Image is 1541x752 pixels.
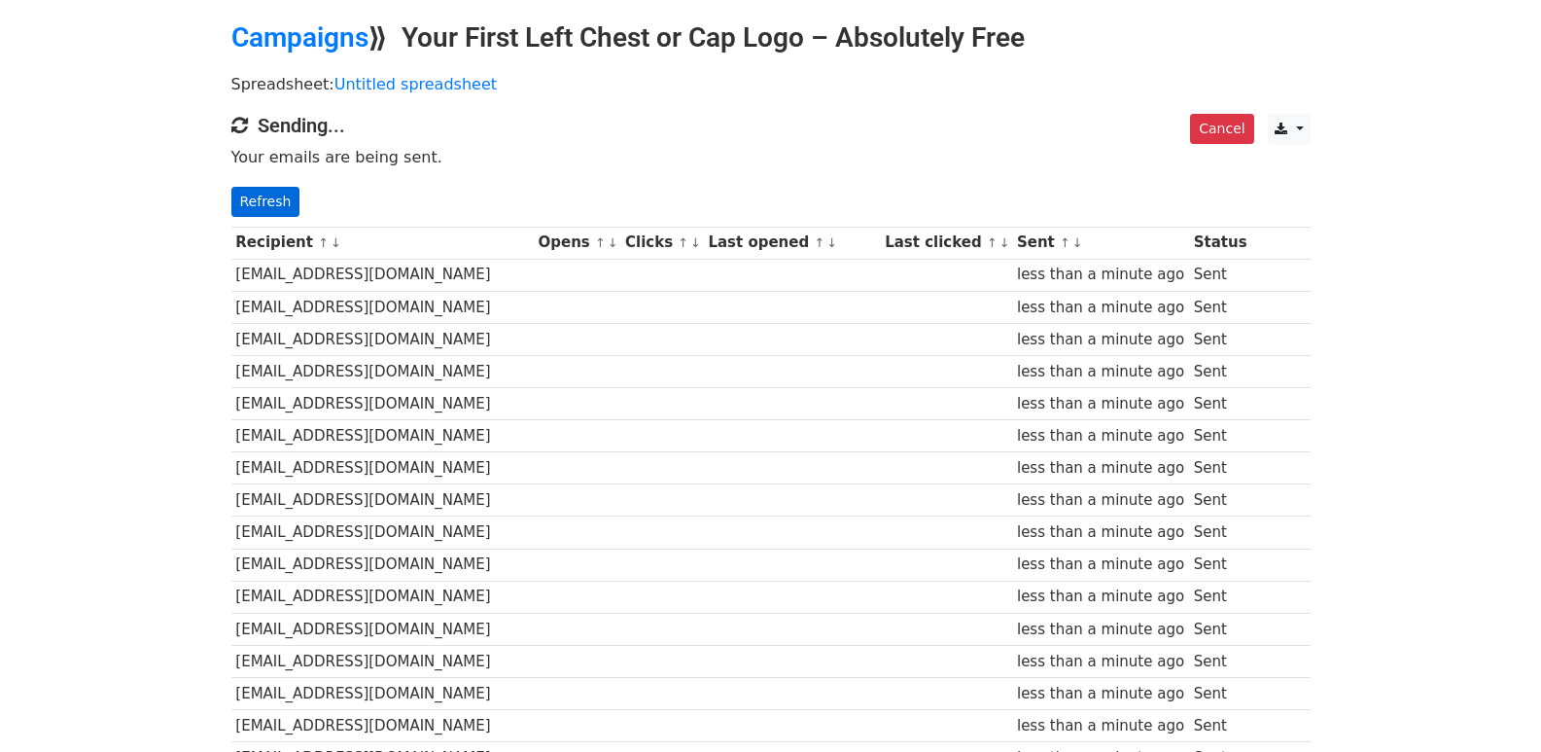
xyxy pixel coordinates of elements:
[1189,484,1251,517] td: Sent
[231,677,534,709] td: [EMAIL_ADDRESS][DOMAIN_NAME]
[1017,425,1184,448] div: less than a minute ago
[334,75,497,93] a: Untitled spreadsheet
[1189,613,1251,645] td: Sent
[231,517,534,549] td: [EMAIL_ADDRESS][DOMAIN_NAME]
[231,581,534,613] td: [EMAIL_ADDRESS][DOMAIN_NAME]
[1189,227,1251,259] th: Status
[608,235,618,250] a: ↓
[231,114,1311,137] h4: Sending...
[231,21,1311,54] h2: ⟫ Your First Left Chest or Cap Logo – Absolutely Free
[1017,457,1184,480] div: less than a minute ago
[231,291,534,323] td: [EMAIL_ADDRESS][DOMAIN_NAME]
[318,235,329,250] a: ↑
[1017,521,1184,544] div: less than a minute ago
[1017,329,1184,351] div: less than a minute ago
[999,235,1010,250] a: ↓
[231,484,534,517] td: [EMAIL_ADDRESS][DOMAIN_NAME]
[331,235,341,250] a: ↓
[595,235,606,250] a: ↑
[1060,235,1070,250] a: ↑
[231,388,534,420] td: [EMAIL_ADDRESS][DOMAIN_NAME]
[231,355,534,387] td: [EMAIL_ADDRESS][DOMAIN_NAME]
[1017,361,1184,383] div: less than a minute ago
[1017,297,1184,319] div: less than a minute ago
[231,452,534,484] td: [EMAIL_ADDRESS][DOMAIN_NAME]
[231,420,534,452] td: [EMAIL_ADDRESS][DOMAIN_NAME]
[231,21,368,54] a: Campaigns
[814,235,824,250] a: ↑
[231,74,1311,94] p: Spreadsheet:
[880,227,1012,259] th: Last clicked
[1189,291,1251,323] td: Sent
[1189,259,1251,291] td: Sent
[1017,619,1184,641] div: less than a minute ago
[987,235,998,250] a: ↑
[1017,264,1184,286] div: less than a minute ago
[231,710,534,742] td: [EMAIL_ADDRESS][DOMAIN_NAME]
[690,235,701,250] a: ↓
[1189,323,1251,355] td: Sent
[1189,388,1251,420] td: Sent
[826,235,837,250] a: ↓
[1189,355,1251,387] td: Sent
[1189,452,1251,484] td: Sent
[1017,393,1184,415] div: less than a minute ago
[1017,683,1184,705] div: less than a minute ago
[1017,489,1184,512] div: less than a minute ago
[1189,517,1251,549] td: Sent
[231,147,1311,167] p: Your emails are being sent.
[704,227,881,259] th: Last opened
[231,187,300,217] a: Refresh
[1189,645,1251,677] td: Sent
[678,235,688,250] a: ↑
[1189,549,1251,581] td: Sent
[1190,114,1253,144] a: Cancel
[231,613,534,645] td: [EMAIL_ADDRESS][DOMAIN_NAME]
[534,227,621,259] th: Opens
[231,259,534,291] td: [EMAIL_ADDRESS][DOMAIN_NAME]
[231,323,534,355] td: [EMAIL_ADDRESS][DOMAIN_NAME]
[620,227,703,259] th: Clicks
[1189,710,1251,742] td: Sent
[1017,651,1184,673] div: less than a minute ago
[1012,227,1189,259] th: Sent
[231,549,534,581] td: [EMAIL_ADDRESS][DOMAIN_NAME]
[1189,677,1251,709] td: Sent
[1017,554,1184,576] div: less than a minute ago
[1189,581,1251,613] td: Sent
[1189,420,1251,452] td: Sent
[1017,586,1184,608] div: less than a minute ago
[231,645,534,677] td: [EMAIL_ADDRESS][DOMAIN_NAME]
[1072,235,1083,250] a: ↓
[231,227,534,259] th: Recipient
[1444,659,1541,752] iframe: Chat Widget
[1017,715,1184,737] div: less than a minute ago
